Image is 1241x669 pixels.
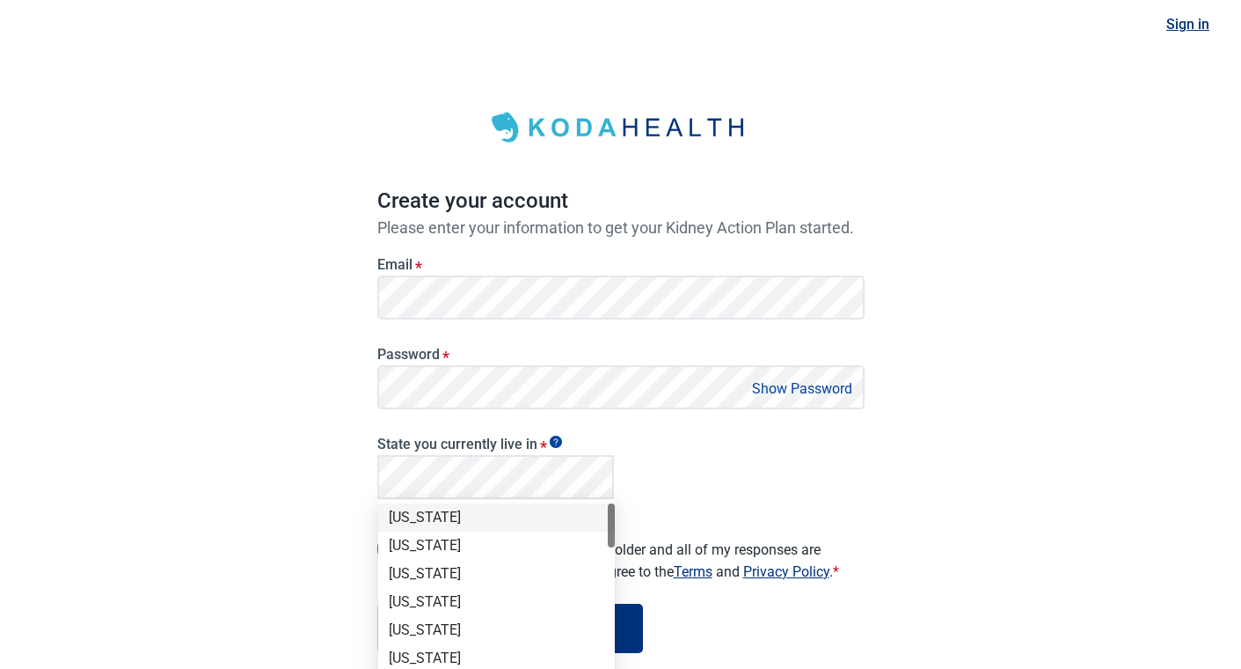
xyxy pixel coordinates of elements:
label: State you currently live in [377,436,614,452]
label: I agree that I am 18 years of age or older and all of my responses are honest to the best of my a... [396,539,865,583]
div: California [378,616,615,644]
div: Alaska [378,532,615,560]
span: Show tooltip [550,436,562,448]
div: [US_STATE] [389,649,604,668]
div: [US_STATE] [389,564,604,584]
span: Required field [833,563,839,580]
a: Terms [674,563,712,580]
button: Show Password [747,377,858,401]
img: Koda Health [480,106,762,150]
button: Back [377,604,496,653]
div: Arkansas [378,588,615,616]
div: [US_STATE] [389,508,604,527]
a: Privacy Policy [743,563,829,580]
a: Sign in [1166,16,1209,33]
div: [US_STATE] [389,621,604,640]
div: Alabama [378,504,615,532]
p: Please enter your information to get your Kidney Action Plan started. [377,218,865,237]
label: Email [377,256,865,273]
label: Password [377,346,865,363]
div: [US_STATE] [389,592,604,612]
div: Arizona [378,560,615,588]
div: [US_STATE] [389,536,604,555]
h1: Create your account [377,185,865,218]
